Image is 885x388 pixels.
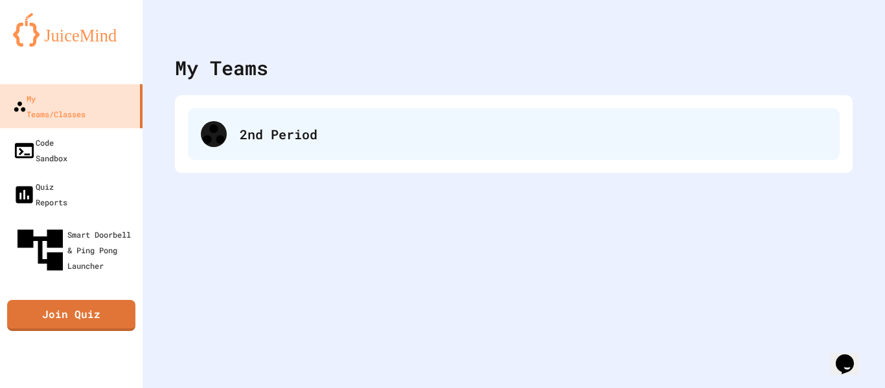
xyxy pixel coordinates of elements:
[831,336,872,375] iframe: chat widget
[13,135,67,166] div: Code Sandbox
[13,179,67,210] div: Quiz Reports
[175,53,268,82] div: My Teams
[13,223,137,277] div: Smart Doorbell & Ping Pong Launcher
[240,124,827,144] div: 2nd Period
[13,13,130,47] img: logo-orange.svg
[7,300,135,331] a: Join Quiz
[188,108,840,160] div: 2nd Period
[13,91,86,122] div: My Teams/Classes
